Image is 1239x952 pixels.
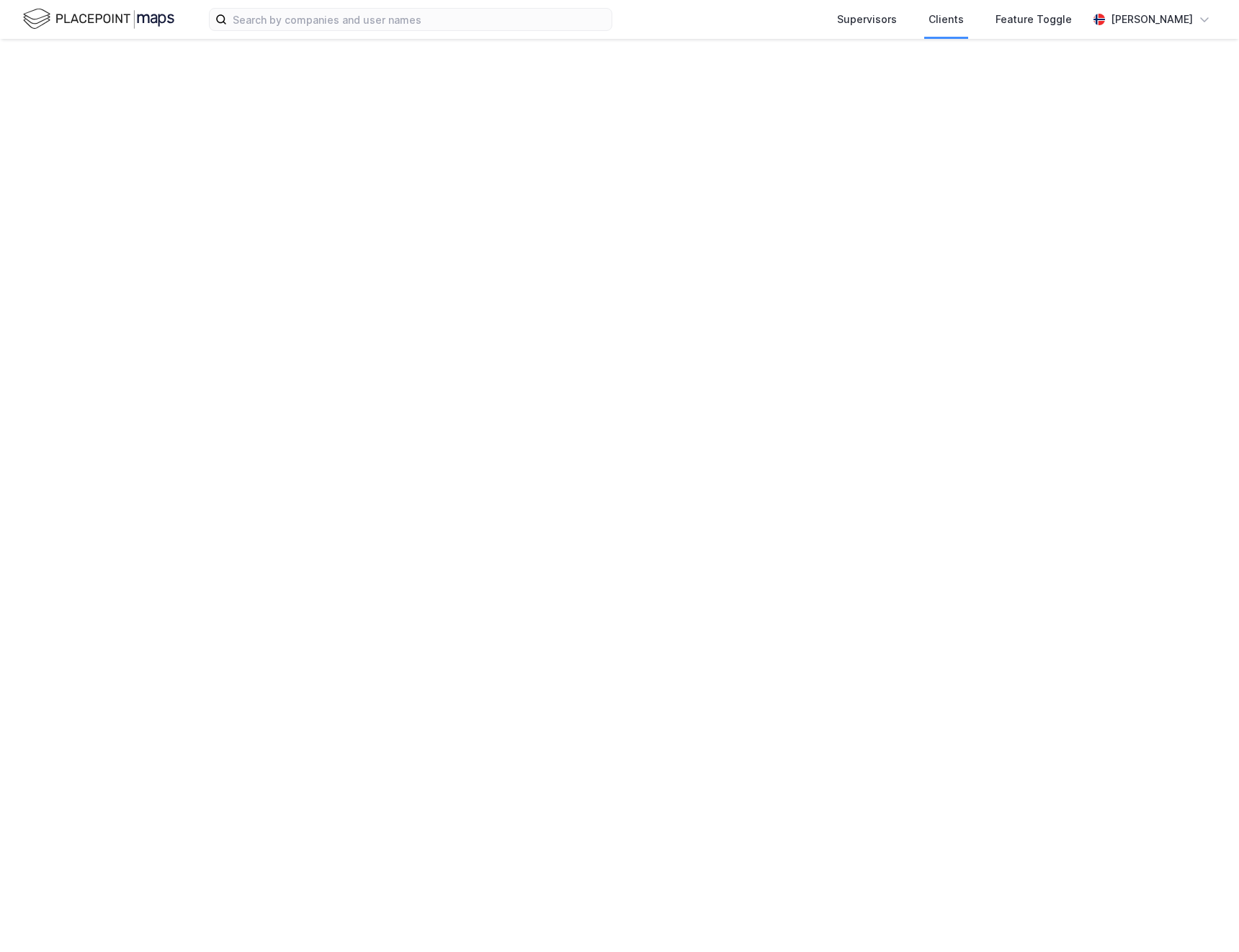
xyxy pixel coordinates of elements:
div: Feature Toggle [996,11,1072,28]
div: Supervisors [837,11,897,28]
div: Clients [929,11,964,28]
img: logo.f888ab2527a4732fd821a326f86c7f29.svg [23,6,174,32]
div: [PERSON_NAME] [1111,11,1193,28]
input: Search by companies and user names [227,9,612,30]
